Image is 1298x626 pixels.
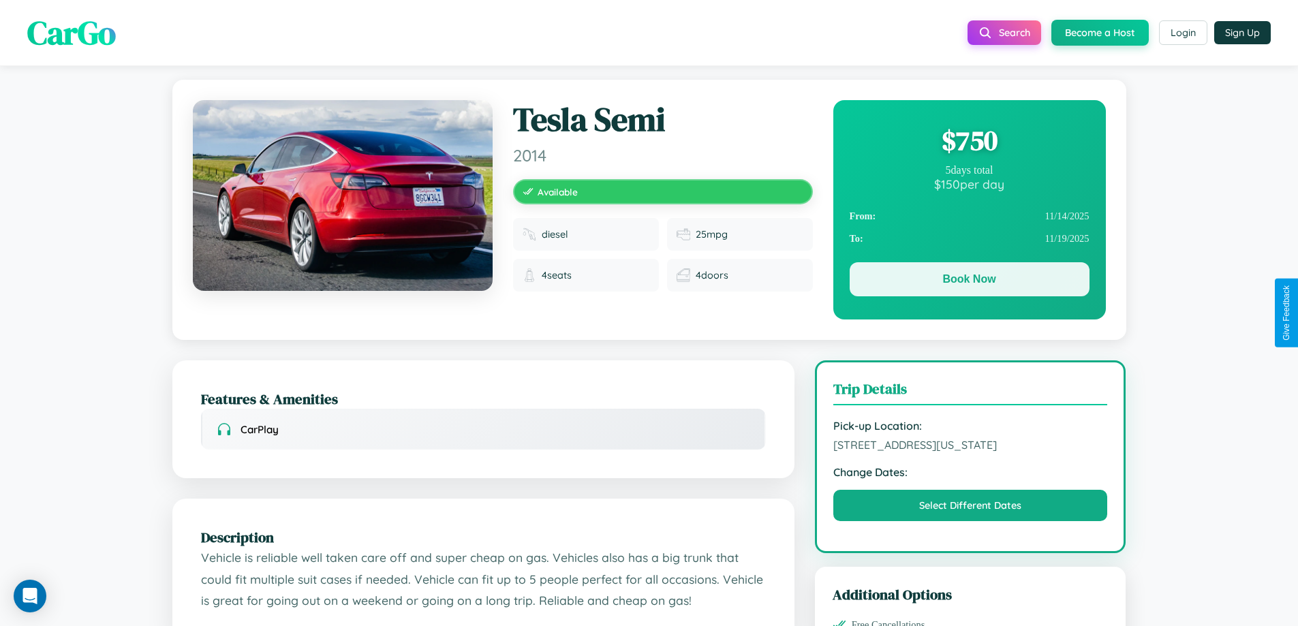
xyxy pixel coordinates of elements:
[201,527,766,547] h2: Description
[850,262,1090,296] button: Book Now
[14,580,46,612] div: Open Intercom Messenger
[201,389,766,409] h2: Features & Amenities
[523,268,536,282] img: Seats
[833,379,1108,405] h3: Trip Details
[850,164,1090,176] div: 5 days total
[833,490,1108,521] button: Select Different Dates
[677,268,690,282] img: Doors
[241,423,279,436] span: CarPlay
[538,186,578,198] span: Available
[850,210,876,222] strong: From:
[850,228,1090,250] div: 11 / 19 / 2025
[1159,20,1207,45] button: Login
[999,27,1030,39] span: Search
[696,269,728,281] span: 4 doors
[850,122,1090,159] div: $ 750
[201,547,766,612] p: Vehicle is reliable well taken care off and super cheap on gas. Vehicles also has a big trunk tha...
[542,228,568,240] span: diesel
[513,145,813,166] span: 2014
[513,100,813,140] h1: Tesla Semi
[833,438,1108,452] span: [STREET_ADDRESS][US_STATE]
[193,100,493,291] img: Tesla Semi 2014
[523,228,536,241] img: Fuel type
[968,20,1041,45] button: Search
[677,228,690,241] img: Fuel efficiency
[27,10,116,55] span: CarGo
[833,584,1109,604] h3: Additional Options
[833,419,1108,433] strong: Pick-up Location:
[1051,20,1149,46] button: Become a Host
[1214,21,1271,44] button: Sign Up
[1282,285,1291,341] div: Give Feedback
[850,176,1090,191] div: $ 150 per day
[696,228,728,240] span: 25 mpg
[542,269,572,281] span: 4 seats
[850,205,1090,228] div: 11 / 14 / 2025
[850,233,863,245] strong: To:
[833,465,1108,479] strong: Change Dates:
